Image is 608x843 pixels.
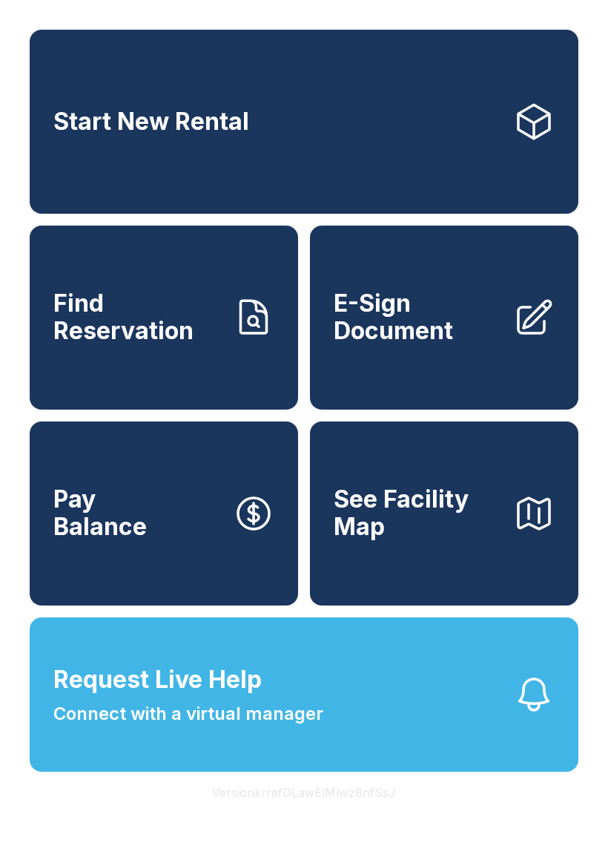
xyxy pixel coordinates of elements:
a: Find Reservation [30,226,298,410]
button: Request Live HelpConnect with a virtual manager [30,617,578,772]
span: Find Reservation [53,290,221,344]
span: Request Live Help [53,662,262,698]
button: See Facility Map [310,421,578,606]
button: VersionkrrefDLawElMlwz8nfSsJ [200,772,408,813]
span: Connect with a virtual manager [53,701,323,727]
span: E-Sign Document [334,290,501,344]
a: Start New Rental [30,30,578,214]
button: PayBalance [30,421,298,606]
a: E-Sign Document [310,226,578,410]
span: See Facility Map [334,486,501,540]
span: Start New Rental [53,108,249,136]
span: Pay Balance [53,486,147,540]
